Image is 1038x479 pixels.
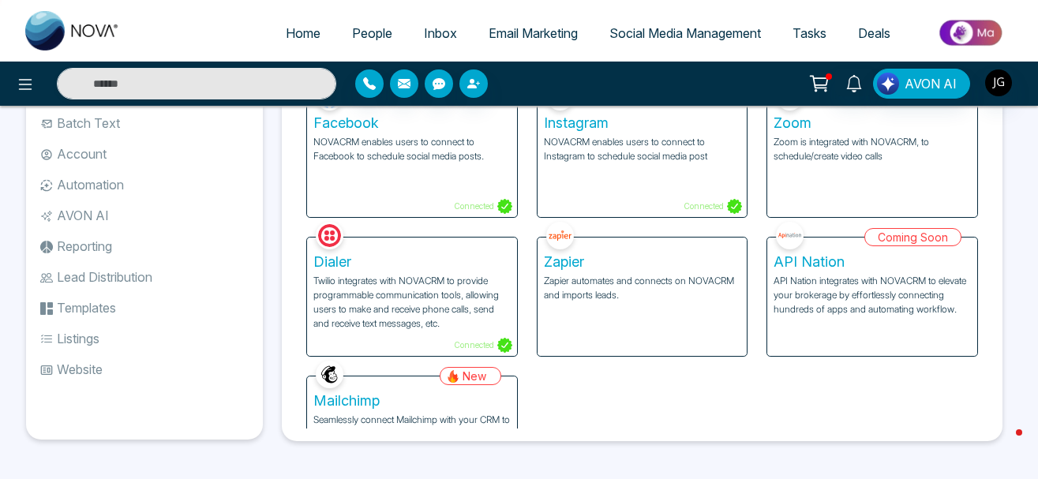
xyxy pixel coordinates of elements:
[544,135,741,163] p: NOVACRM enables users to connect to Instagram to schedule social media post
[313,274,511,331] p: Twilio integrates with NOVACRM to provide programmable communication tools, allowing users to mak...
[774,114,971,132] h5: Zoom
[473,18,594,48] a: Email Marketing
[873,69,970,99] button: AVON AI
[544,253,741,271] h5: Zapier
[26,202,263,229] li: AVON AI
[727,199,742,214] img: Connected
[316,361,343,388] img: Mailchimp
[447,370,459,383] img: new-tag
[25,11,120,51] img: Nova CRM Logo
[905,74,957,93] span: AVON AI
[842,18,906,48] a: Deals
[774,135,971,163] p: Zoom is integrated with NOVACRM, to schedule/create video calls
[454,338,512,353] p: Connected
[858,25,890,41] span: Deals
[313,392,511,410] h5: Mailchimp
[985,69,1012,96] img: User Avatar
[286,25,320,41] span: Home
[497,338,512,353] img: Connected
[914,15,1029,51] img: Market-place.gif
[26,140,263,167] li: Account
[546,222,574,249] img: Zapier
[26,171,263,198] li: Automation
[984,425,1022,463] iframe: Intercom live chat
[316,222,343,249] img: Dialer
[313,114,511,132] h5: Facebook
[877,73,899,95] img: Lead Flow
[336,18,408,48] a: People
[793,25,826,41] span: Tasks
[270,18,336,48] a: Home
[313,253,511,271] h5: Dialer
[544,114,741,132] h5: Instagram
[26,233,263,260] li: Reporting
[777,18,842,48] a: Tasks
[489,25,578,41] span: Email Marketing
[544,274,741,302] p: Zapier automates and connects on NOVACRM and imports leads.
[352,25,392,41] span: People
[26,264,263,290] li: Lead Distribution
[26,325,263,352] li: Listings
[26,110,263,137] li: Batch Text
[609,25,761,41] span: Social Media Management
[424,25,457,41] span: Inbox
[313,135,511,163] p: NOVACRM enables users to connect to Facebook to schedule social media posts.
[684,199,742,214] p: Connected
[408,18,473,48] a: Inbox
[26,356,263,383] li: Website
[440,367,501,385] div: New
[26,294,263,321] li: Templates
[497,199,512,214] img: Connected
[594,18,777,48] a: Social Media Management
[454,199,512,214] p: Connected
